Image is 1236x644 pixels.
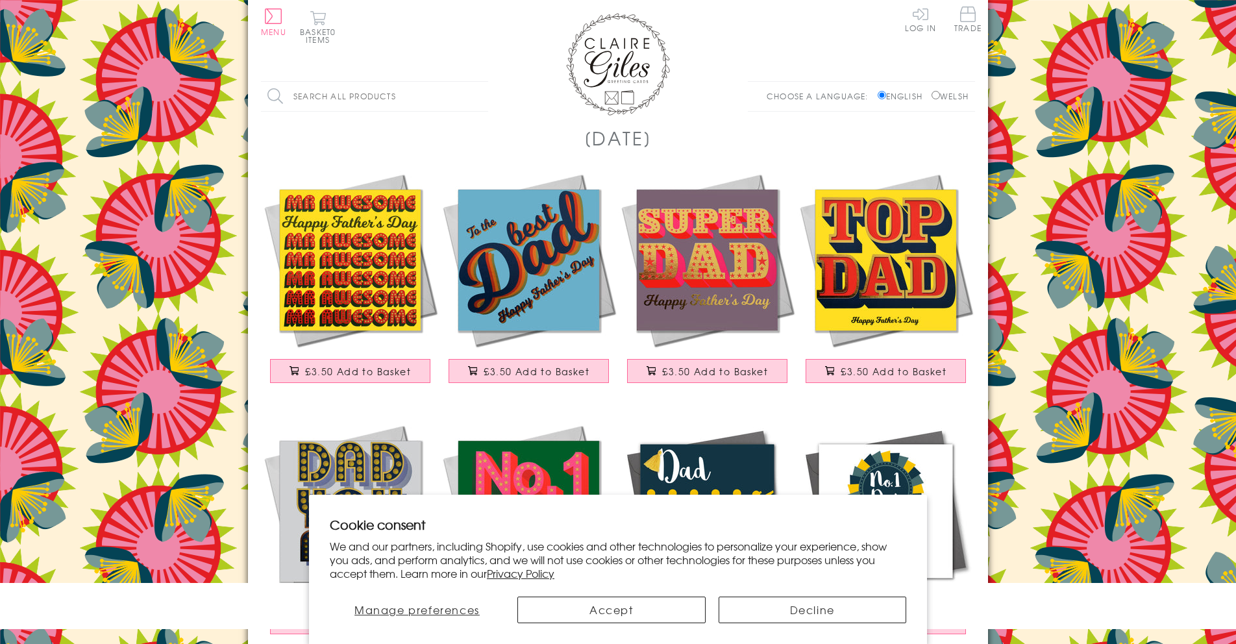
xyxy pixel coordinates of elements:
img: Father's Day Greeting Card, # 1 Dad Rosette, Embellished with a colourful tassel [797,422,975,601]
input: Welsh [932,91,940,99]
input: Search all products [261,82,488,111]
button: £3.50 Add to Basket [627,359,788,383]
a: Father's Day Card, Super Dad, text foiled in shiny gold £3.50 Add to Basket [618,171,797,396]
span: £3.50 Add to Basket [484,365,589,378]
span: £3.50 Add to Basket [841,365,946,378]
img: Father's Day Card, Dad You Rock, text foiled in shiny gold [261,422,439,601]
button: Accept [517,597,706,623]
p: We and our partners, including Shopify, use cookies and other technologies to personalize your ex... [330,539,906,580]
img: Claire Giles Greetings Cards [566,13,670,116]
label: English [878,90,929,102]
button: £3.50 Add to Basket [270,359,431,383]
h1: [DATE] [584,125,652,151]
button: Basket0 items [300,10,336,43]
button: Menu [261,8,286,36]
img: Father's Day Card, Mr Awesome, text foiled in shiny gold [261,171,439,349]
a: Father's Day Card, Mr Awesome, text foiled in shiny gold £3.50 Add to Basket [261,171,439,396]
label: Welsh [932,90,969,102]
span: Menu [261,26,286,38]
input: Search [475,82,488,111]
button: Decline [719,597,907,623]
a: Father's Day Card, Best Dad, text foiled in shiny gold £3.50 Add to Basket [439,171,618,396]
span: Trade [954,6,982,32]
a: Father's Day Card, Top Dad, text foiled in shiny gold £3.50 Add to Basket [797,171,975,396]
img: Father's Day Card, No. 1 Dad, text foiled in shiny gold [439,422,618,601]
img: Father's Day Greeting Card, Dab Dad, Embellished with a colourful tassel [618,422,797,601]
a: Log In [905,6,936,32]
button: £3.50 Add to Basket [806,359,967,383]
img: Father's Day Card, Super Dad, text foiled in shiny gold [618,171,797,349]
span: £3.50 Add to Basket [662,365,768,378]
span: £3.50 Add to Basket [305,365,411,378]
a: Privacy Policy [487,565,554,581]
button: Manage preferences [330,597,504,623]
a: Trade [954,6,982,34]
h2: Cookie consent [330,515,906,534]
button: £3.50 Add to Basket [449,359,610,383]
span: Manage preferences [354,602,480,617]
p: Choose a language: [767,90,875,102]
input: English [878,91,886,99]
img: Father's Day Card, Best Dad, text foiled in shiny gold [439,171,618,349]
img: Father's Day Card, Top Dad, text foiled in shiny gold [797,171,975,349]
span: 0 items [306,26,336,45]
